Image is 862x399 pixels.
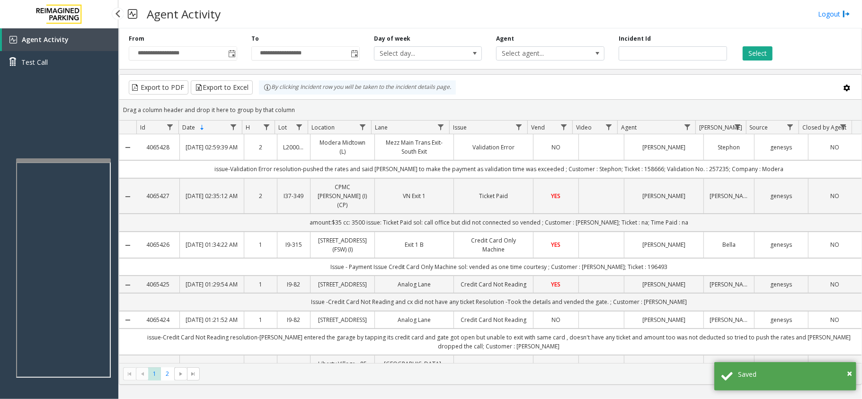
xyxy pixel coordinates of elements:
[381,240,448,249] a: Exit 1 B
[551,280,561,288] span: YES
[119,144,136,151] a: Collapse Details
[119,102,862,118] div: Drag a column header and drop it here to group by that column
[136,293,862,311] td: Issue -Credit Card Not Reading and cx did not have any ticket Resolution -Took the details and ve...
[186,240,238,249] a: [DATE] 01:34:22 AM
[539,143,573,152] a: NO
[198,124,206,131] span: Sortable
[349,47,359,60] span: Toggle popup
[142,191,174,200] a: 4065427
[700,123,743,131] span: [PERSON_NAME]
[551,241,561,249] span: YES
[128,2,137,26] img: pageIcon
[142,280,174,289] a: 4065425
[226,47,237,60] span: Toggle popup
[710,143,749,152] a: Stephon
[186,315,238,324] a: [DATE] 01:21:52 AM
[119,193,136,200] a: Collapse Details
[843,9,850,19] img: logout
[381,315,448,324] a: Analog Lane
[814,143,856,152] a: NO
[381,280,448,289] a: Analog Lane
[630,143,698,152] a: [PERSON_NAME]
[356,121,369,133] a: Location Filter Menu
[381,191,448,200] a: VN Exit 1
[551,316,560,324] span: NO
[460,315,527,324] a: Credit Card Not Reading
[129,80,188,95] button: Export to PDF
[460,236,527,254] a: Credit Card Only Machine
[619,35,651,43] label: Incident Id
[630,280,698,289] a: [PERSON_NAME]
[186,143,238,152] a: [DATE] 02:59:39 AM
[621,123,637,131] span: Agent
[814,191,856,200] a: NO
[283,191,304,200] a: I37-349
[374,35,411,43] label: Day of week
[250,143,271,152] a: 2
[760,143,802,152] a: genesys
[174,367,187,381] span: Go to the next page
[558,121,570,133] a: Vend Filter Menu
[374,47,460,60] span: Select day...
[710,315,749,324] a: [PERSON_NAME]
[814,240,856,249] a: NO
[316,138,369,156] a: Modera Midtown (L)
[22,35,69,44] span: Agent Activity
[750,123,768,131] span: Source
[381,138,448,156] a: Mezz Main Trans Exit- South Exit
[129,35,144,43] label: From
[460,143,527,152] a: Validation Error
[539,315,573,324] a: NO
[142,143,174,152] a: 4065428
[760,315,802,324] a: genesys
[760,240,802,249] a: genesys
[551,143,560,151] span: NO
[136,258,862,276] td: Issue - Payment Issue Credit Card Only Machine sol: vended as one time courtesy ; Customer : [PER...
[264,84,271,91] img: infoIcon.svg
[802,123,846,131] span: Closed by Agent
[375,123,388,131] span: Lane
[205,370,852,378] kendo-pager-info: 1 - 30 of 45 items
[246,123,250,131] span: H
[136,214,862,231] td: amount:$35 cc: 3500 issue: Ticket Paid sol: call office but did not connected so vended ; Custome...
[784,121,797,133] a: Source Filter Menu
[710,280,749,289] a: [PERSON_NAME]
[259,80,456,95] div: By clicking Incident row you will be taken to the incident details page.
[576,123,592,131] span: Video
[837,121,850,133] a: Closed by Agent Filter Menu
[260,121,273,133] a: H Filter Menu
[830,280,839,288] span: NO
[316,280,369,289] a: [STREET_ADDRESS]
[191,80,253,95] button: Export to Excel
[814,280,856,289] a: NO
[142,240,174,249] a: 4065426
[603,121,615,133] a: Video Filter Menu
[316,182,369,210] a: CPMC [PERSON_NAME] (I) (CP)
[187,367,200,381] span: Go to the last page
[531,123,545,131] span: Vend
[630,315,698,324] a: [PERSON_NAME]
[818,9,850,19] a: Logout
[830,143,839,151] span: NO
[21,57,48,67] span: Test Call
[830,316,839,324] span: NO
[279,123,287,131] span: Lot
[283,315,304,324] a: I9-82
[710,240,749,249] a: Bella
[140,123,145,131] span: Id
[283,143,304,152] a: L20000500
[293,121,305,133] a: Lot Filter Menu
[9,36,17,43] img: 'icon'
[496,35,514,43] label: Agent
[311,123,335,131] span: Location
[227,121,240,133] a: Date Filter Menu
[681,121,693,133] a: Agent Filter Menu
[513,121,525,133] a: Issue Filter Menu
[551,192,561,200] span: YES
[164,121,177,133] a: Id Filter Menu
[539,280,573,289] a: YES
[539,240,573,249] a: YES
[460,191,527,200] a: Ticket Paid
[119,121,862,363] div: Data table
[119,316,136,324] a: Collapse Details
